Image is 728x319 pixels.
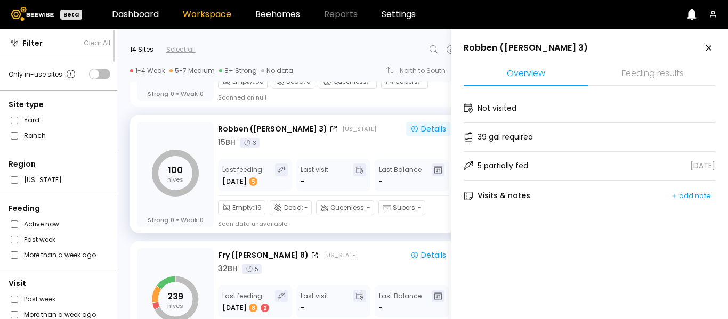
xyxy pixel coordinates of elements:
span: Supers : [393,203,417,212]
div: 2 [261,304,269,312]
li: Feeding results [591,63,715,86]
div: - [301,176,304,187]
span: - [367,203,370,212]
div: [DATE] [690,160,715,171]
label: [US_STATE] [24,174,62,185]
span: - [379,302,383,313]
label: Active now [24,218,59,230]
button: Details [406,248,450,262]
div: 32 BH [218,263,238,274]
div: 5 [242,264,262,274]
label: Past week [24,234,55,245]
label: More than a week ago [24,249,96,260]
div: 8+ Strong [219,67,257,75]
div: Last feeding [222,290,270,313]
button: add note [667,189,715,203]
div: Site type [9,99,110,110]
div: North to South [400,68,453,74]
label: Yard [24,114,39,126]
div: 5 partially fed [478,160,528,171]
img: Beewise logo [11,7,54,21]
div: 5 [249,177,257,186]
button: Details [406,122,450,136]
div: Region [9,159,110,170]
div: [US_STATE] [342,125,376,133]
span: 0 [200,90,204,97]
span: Empty : [232,203,254,212]
div: Last Balance [379,290,422,313]
tspan: 100 [168,164,183,176]
div: Strong Weak [148,90,204,97]
div: No data [261,67,293,75]
div: Details [410,251,446,259]
div: [DATE] [222,176,258,187]
div: add note [672,191,711,201]
div: Last visit [301,290,328,313]
div: Scan data unavailable [218,219,287,228]
div: Feeding [9,203,110,214]
div: Scanned on null [218,93,266,102]
div: [US_STATE] [323,251,358,259]
span: Reports [324,10,358,19]
span: 19 [255,203,262,212]
div: 39 gal required [478,132,533,143]
tspan: hives [167,175,183,184]
a: Dashboard [112,10,159,19]
span: Queenless : [330,203,366,212]
div: [DATE] [222,302,270,313]
div: Last Balance [379,163,422,187]
span: - [304,203,308,212]
button: Clear All [84,38,110,48]
span: - [418,203,422,212]
div: Details [410,125,446,133]
div: Beta [60,10,82,20]
span: 0 [200,216,204,224]
a: Workspace [183,10,231,19]
div: 1-4 Weak [130,67,165,75]
span: 0 [171,90,174,97]
div: Visit [9,278,110,289]
div: Only in-use sites [9,68,77,80]
div: Not visited [478,103,516,114]
label: Ranch [24,130,46,141]
div: 5-7 Medium [169,67,215,75]
a: Settings [382,10,416,19]
div: Last feeding [222,163,262,187]
div: 8 [249,304,257,312]
span: - [379,176,383,187]
div: 15 BH [218,137,236,148]
div: Select all [166,45,196,54]
tspan: 239 [167,290,183,302]
div: - [301,302,304,313]
div: 3 [240,138,260,148]
a: Beehomes [255,10,300,19]
div: Strong Weak [148,216,204,224]
label: Past week [24,293,55,305]
span: Filter [22,38,43,49]
div: Last visit [301,163,328,187]
span: 0 [171,216,174,224]
div: Robben ([PERSON_NAME] 3) [218,124,327,135]
div: Visits & notes [464,190,530,201]
div: 14 Sites [130,45,153,54]
span: Dead : [284,203,303,212]
tspan: hives [167,301,183,310]
div: Fry ([PERSON_NAME] 8) [218,250,309,261]
li: Overview [464,63,588,86]
div: Robben ([PERSON_NAME] 3) [464,42,588,54]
